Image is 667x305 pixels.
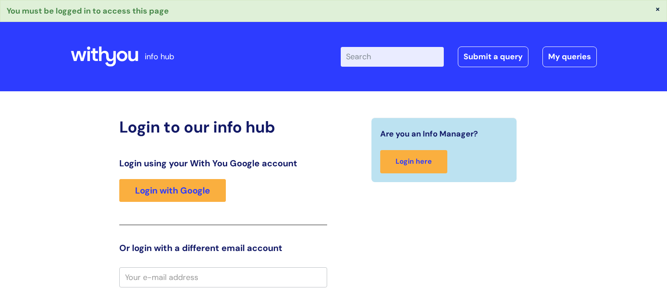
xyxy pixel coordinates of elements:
[119,158,327,169] h3: Login using your With You Google account
[119,267,327,287] input: Your e-mail address
[542,47,597,67] a: My queries
[380,127,478,141] span: Are you an Info Manager?
[119,243,327,253] h3: Or login with a different email account
[341,47,444,66] input: Search
[119,179,226,202] a: Login with Google
[458,47,528,67] a: Submit a query
[655,5,660,13] button: ×
[119,118,327,136] h2: Login to our info hub
[145,50,174,64] p: info hub
[380,150,447,173] a: Login here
